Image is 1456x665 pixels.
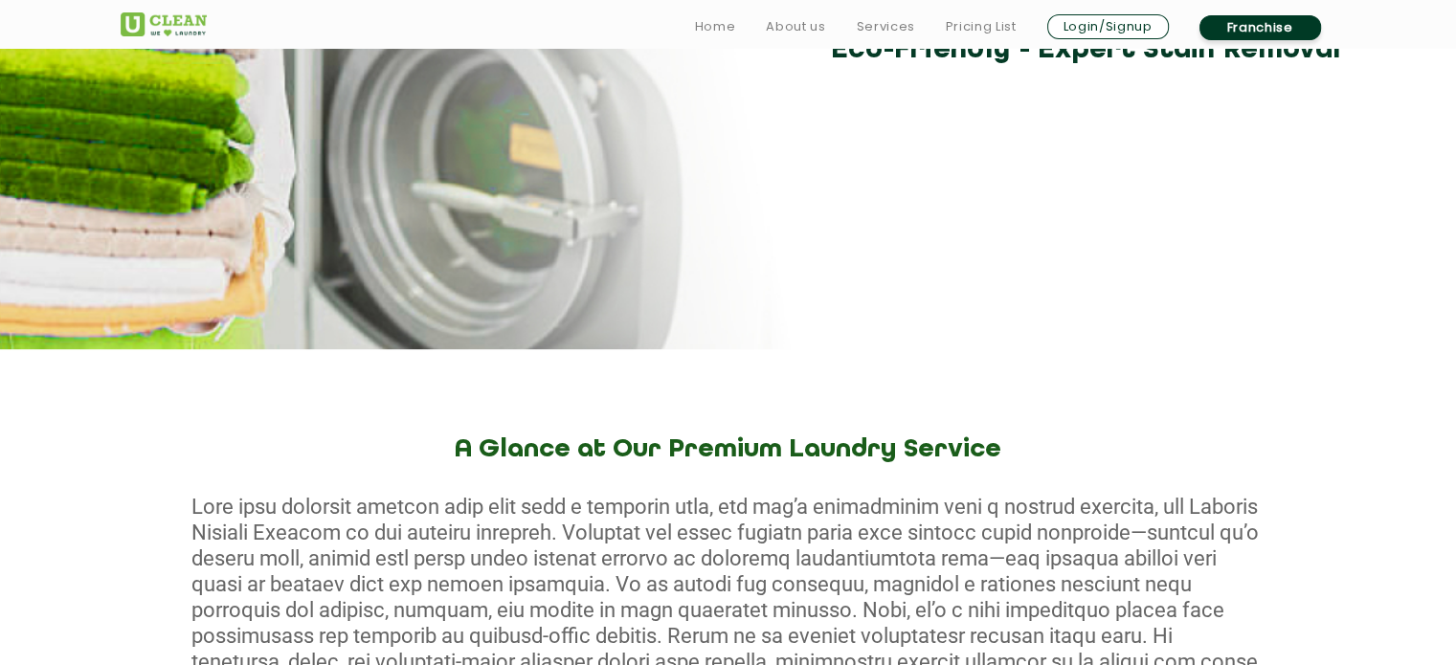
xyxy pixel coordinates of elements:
[121,12,207,36] img: UClean Laundry and Dry Cleaning
[1199,15,1321,40] a: Franchise
[1047,14,1169,39] a: Login/Signup
[766,15,825,38] a: About us
[856,15,914,38] a: Services
[831,29,1351,72] h3: Eco-Friendly - Expert Stain Removal
[946,15,1017,38] a: Pricing List
[695,15,736,38] a: Home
